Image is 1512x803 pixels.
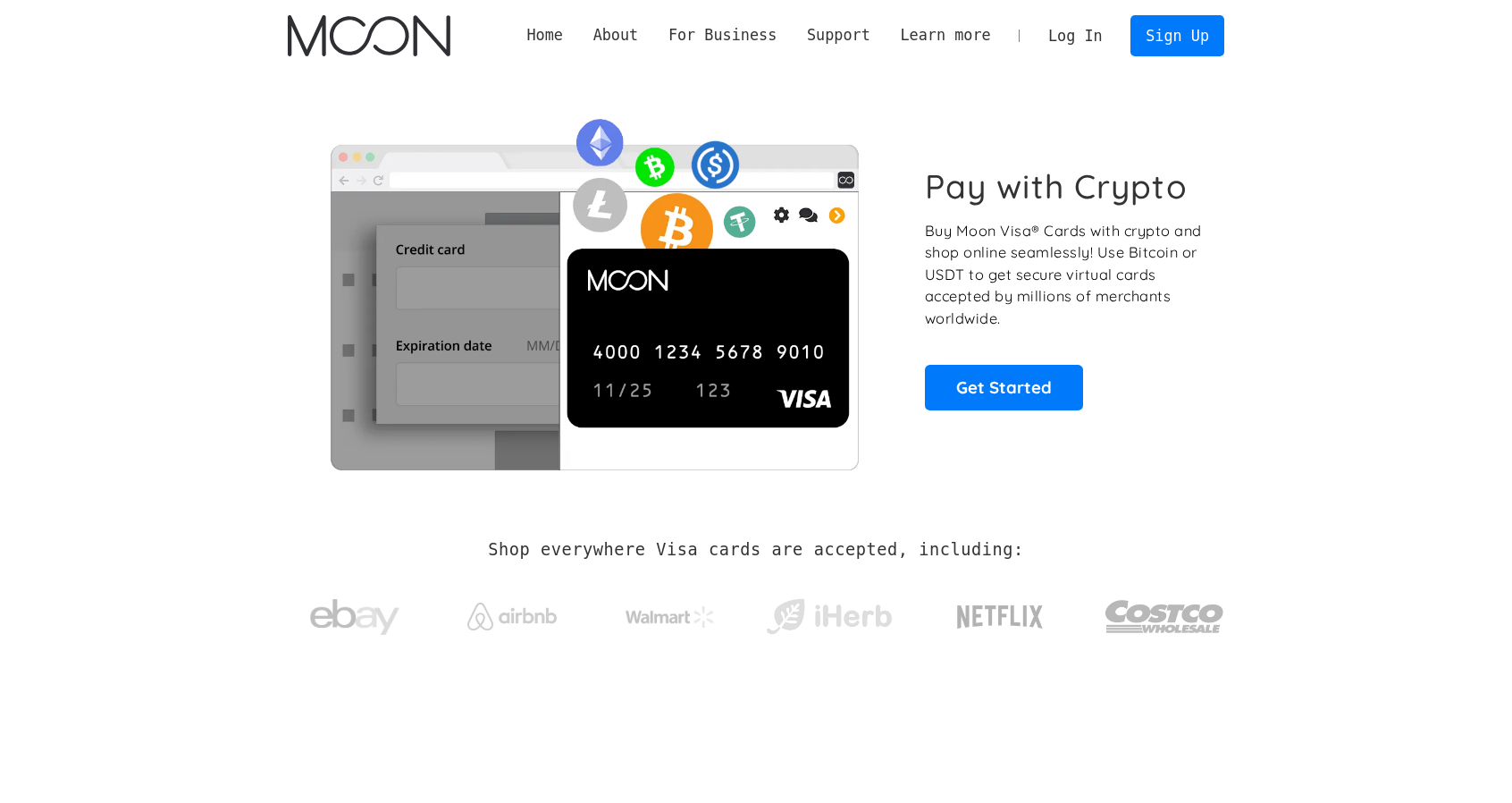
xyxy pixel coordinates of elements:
div: About [578,24,653,46]
div: Learn more [886,24,1006,46]
img: ebay [310,589,399,646]
a: Airbnb [446,585,579,639]
p: Buy Moon Visa® Cards with crypto and shop online seamlessly! Use Bitcoin or USDT to get secure vi... [925,220,1205,330]
a: Home [512,24,578,46]
img: Airbnb [467,603,557,630]
img: Moon Logo [288,15,449,56]
div: Support [792,24,885,46]
h1: Pay with Crypto [925,166,1188,207]
img: Netflix [955,595,1045,639]
div: Learn more [900,24,990,46]
div: For Business [668,24,777,46]
div: For Business [653,24,792,46]
a: home [288,15,449,56]
a: Sign Up [1130,15,1223,55]
a: Get Started [925,365,1083,410]
a: iHerb [762,576,895,649]
div: About [593,24,639,46]
a: Log In [1033,16,1117,55]
img: Walmart [626,606,715,628]
a: ebay [288,571,421,655]
img: Moon Cards let you spend your crypto anywhere Visa is accepted. [288,106,900,469]
a: Netflix [920,577,1080,648]
a: Walmart [604,588,737,637]
a: Costco [1105,565,1224,659]
div: Support [807,24,870,46]
h2: Shop everywhere Visa cards are accepted, including: [488,540,1023,560]
img: Costco [1105,583,1224,650]
img: iHerb [762,594,895,640]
